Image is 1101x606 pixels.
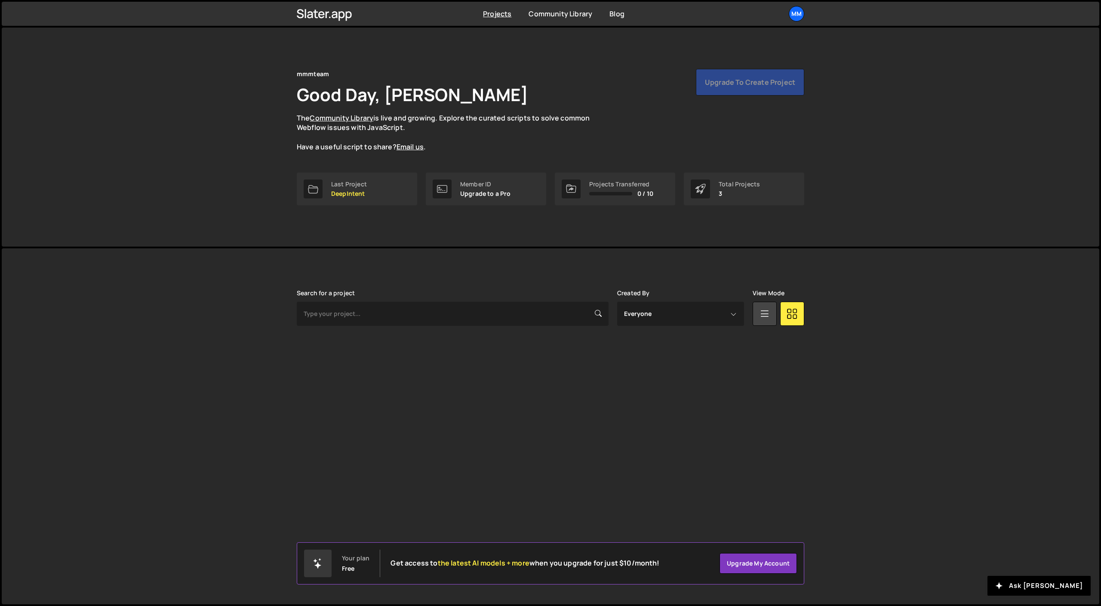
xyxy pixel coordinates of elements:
input: Type your project... [297,302,609,326]
a: mm [789,6,804,22]
div: Your plan [342,555,369,562]
label: Search for a project [297,290,355,297]
p: The is live and growing. Explore the curated scripts to solve common Webflow issues with JavaScri... [297,113,606,152]
a: Projects [483,9,511,19]
a: Blog [609,9,624,19]
span: 0 / 10 [637,190,653,197]
div: mmmteam [297,69,329,79]
button: Ask [PERSON_NAME] [987,576,1091,596]
a: Community Library [529,9,592,19]
a: Email us [397,142,424,151]
div: Total Projects [719,181,760,188]
label: Created By [617,290,650,297]
div: Member ID [460,181,511,188]
a: Upgrade my account [720,553,797,574]
a: Community Library [310,113,373,123]
label: View Mode [753,290,784,297]
span: the latest AI models + more [438,558,529,568]
p: 3 [719,190,760,197]
p: DeepIntent [331,190,367,197]
p: Upgrade to a Pro [460,190,511,197]
div: Projects Transferred [589,181,653,188]
div: Free [342,565,355,572]
div: Last Project [331,181,367,188]
h1: Good Day, [PERSON_NAME] [297,83,528,106]
a: Last Project DeepIntent [297,173,417,205]
h2: Get access to when you upgrade for just $10/month! [391,559,659,567]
